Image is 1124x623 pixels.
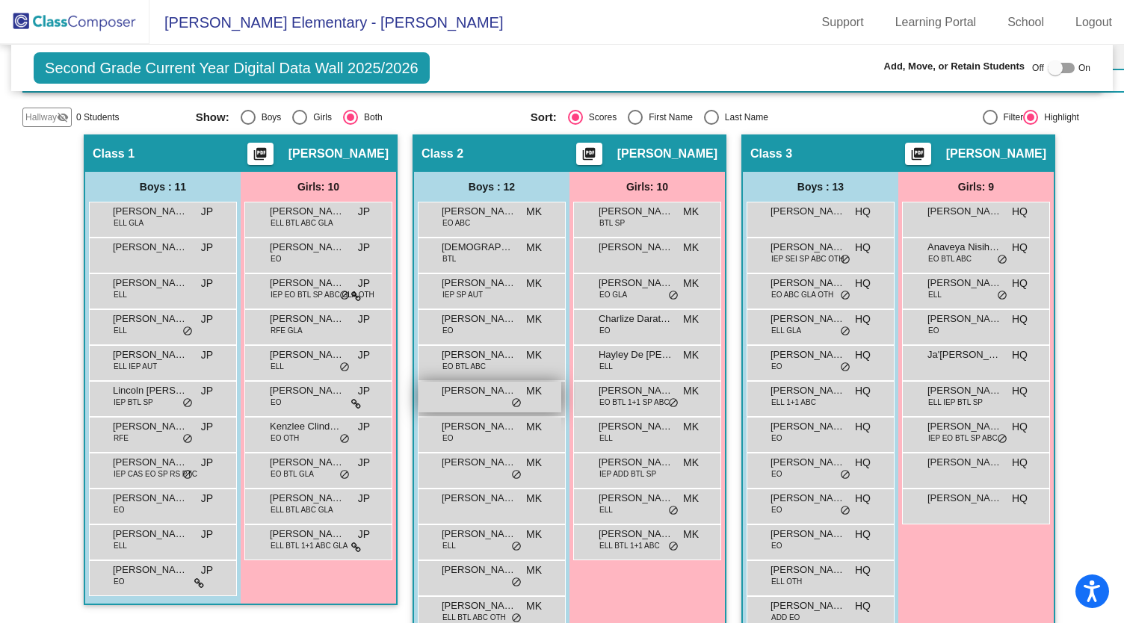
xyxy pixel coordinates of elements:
span: [PERSON_NAME] [771,527,845,542]
span: MK [526,491,542,506]
span: [PERSON_NAME] [113,455,188,470]
span: ELL [442,540,456,551]
span: HQ [1012,383,1028,399]
span: MK [683,527,699,542]
span: MK [526,419,542,435]
span: JP [201,311,213,327]
div: First Name [643,111,693,124]
span: ELL IEP BTL SP [928,397,983,408]
span: EO [271,253,281,264]
span: [PERSON_NAME] [270,383,345,398]
span: [PERSON_NAME] [270,311,345,326]
span: RFE [114,433,129,444]
span: Lincoln [PERSON_NAME] [113,383,188,398]
span: JP [358,419,370,435]
span: [PERSON_NAME] [927,383,1002,398]
span: EO [771,540,782,551]
span: ELL 1+1 ABC [771,397,816,408]
mat-radio-group: Select an option [531,110,854,125]
span: [PERSON_NAME] [270,455,345,470]
span: [PERSON_NAME] [599,527,673,542]
span: JP [358,276,370,291]
span: MK [683,491,699,506]
span: [PERSON_NAME] [927,311,1002,326]
a: Logout [1063,10,1124,34]
button: Print Students Details [905,143,931,165]
span: ELL [599,361,613,372]
span: MK [526,383,542,399]
span: [PERSON_NAME] [442,562,516,577]
span: EO BTL 1+1 SP ABC [599,397,670,408]
span: Charlize Darathep [599,311,673,326]
span: IEP SEI SP ABC OTH [771,253,844,264]
span: do_not_disturb_alt [668,397,679,409]
span: ELL BTL ABC OTH [442,612,506,623]
span: IEP EO BTL SP ABC [928,433,998,444]
span: ELL IEP AUT [114,361,157,372]
span: Add, Move, or Retain Students [884,59,1025,74]
span: ELL [271,361,284,372]
span: [PERSON_NAME] [599,419,673,434]
span: [PERSON_NAME] [113,527,188,542]
span: [PERSON_NAME] [771,419,845,434]
span: HQ [1012,347,1028,363]
span: JP [201,419,213,435]
span: JP [358,455,370,471]
div: Boys : 13 [743,172,898,202]
span: do_not_disturb_alt [997,290,1007,302]
span: EO [442,325,453,336]
span: JP [358,240,370,255]
span: [PERSON_NAME] [113,311,188,326]
span: do_not_disturb_alt [511,577,522,589]
span: [PERSON_NAME] [442,598,516,613]
span: 0 Students [76,111,119,124]
span: IEP CAS EO SP RS PTC [114,468,197,480]
span: Hayley De [PERSON_NAME] [599,347,673,362]
span: ELL [599,504,613,515]
span: [PERSON_NAME] [270,276,345,291]
span: do_not_disturb_alt [182,469,193,481]
span: EO [771,361,782,372]
span: do_not_disturb_alt [339,290,350,302]
span: [PERSON_NAME] [113,491,188,506]
span: ELL [114,289,127,300]
span: MK [683,455,699,471]
span: Anaveya Nisihura [927,240,1002,255]
span: HQ [855,347,871,363]
span: HQ [855,311,871,327]
span: MK [526,527,542,542]
span: EO BTL ABC [442,361,486,372]
span: RFE GLA [271,325,303,336]
span: do_not_disturb_alt [668,541,679,553]
span: EO BTL ABC [928,253,972,264]
span: HQ [1012,204,1028,220]
span: ELL [114,325,127,336]
button: Print Students Details [247,143,274,165]
span: do_not_disturb_alt [997,433,1007,445]
span: ELL BTL ABC GLA [271,217,333,229]
span: JP [358,383,370,399]
span: JP [201,527,213,542]
mat-icon: picture_as_pdf [580,146,598,167]
span: HQ [1012,491,1028,506]
div: Highlight [1038,111,1079,124]
span: MK [683,311,699,327]
span: Second Grade Current Year Digital Data Wall 2025/2026 [34,52,430,84]
div: Both [358,111,383,124]
span: [PERSON_NAME] [927,455,1002,470]
span: HQ [855,419,871,435]
a: Support [810,10,876,34]
span: JP [201,204,213,220]
span: [PERSON_NAME] [771,491,845,506]
span: HQ [1012,311,1028,327]
span: do_not_disturb_alt [668,505,679,517]
span: [PERSON_NAME] [927,204,1002,219]
span: IEP BTL SP [114,397,153,408]
span: ELL GLA [114,217,143,229]
span: [PERSON_NAME] [442,311,516,326]
span: JP [201,383,213,399]
span: JP [201,240,213,255]
span: EO [928,325,939,336]
div: Girls: 9 [898,172,1054,202]
span: ADD EO [771,612,800,623]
